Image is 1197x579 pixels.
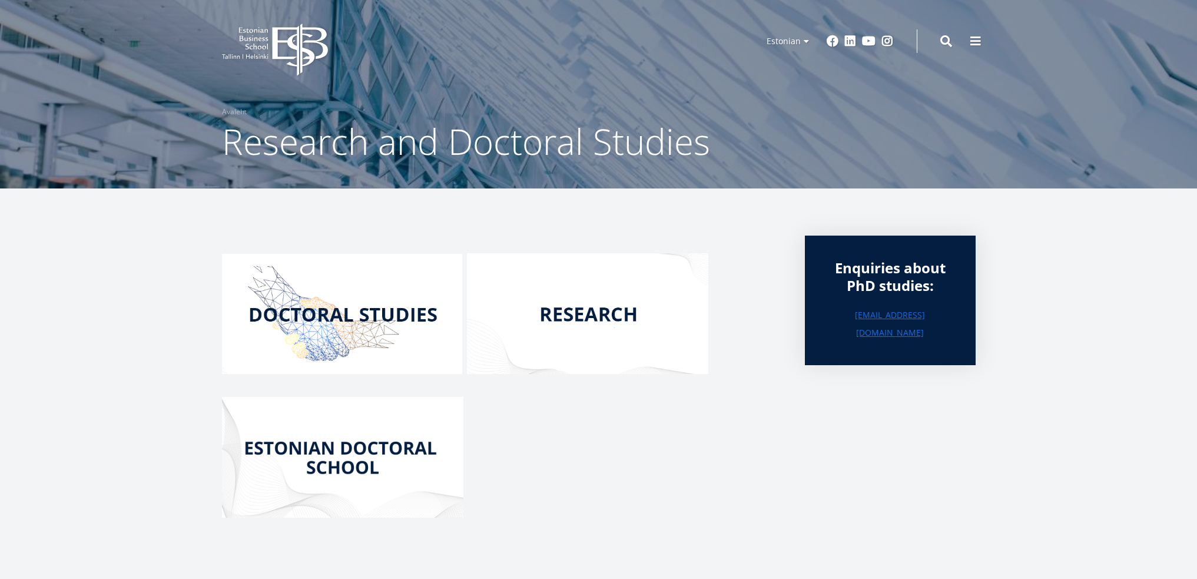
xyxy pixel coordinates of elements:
a: Avaleht [222,106,247,118]
a: Linkedin [844,35,856,47]
div: Enquiries about PhD studies: [828,259,952,295]
a: Instagram [881,35,893,47]
span: Research and Doctoral Studies [222,117,710,166]
a: [EMAIL_ADDRESS][DOMAIN_NAME] [828,306,952,342]
a: Youtube [862,35,876,47]
a: Facebook [827,35,838,47]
